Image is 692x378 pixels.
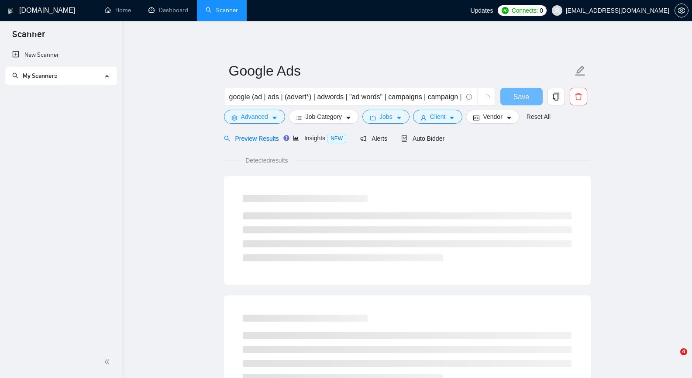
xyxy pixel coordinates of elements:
span: caret-down [449,114,455,121]
span: NEW [327,134,346,143]
span: caret-down [396,114,402,121]
span: folder [370,114,376,121]
a: homeHome [105,7,131,14]
button: userClientcaret-down [413,110,463,124]
button: settingAdvancedcaret-down [224,110,285,124]
span: info-circle [466,94,472,100]
span: Insights [293,135,346,142]
span: Save [513,91,529,102]
li: New Scanner [5,46,117,64]
span: double-left [104,357,113,366]
a: New Scanner [12,46,110,64]
span: 4 [680,348,687,355]
span: Connects: [512,6,538,15]
input: Search Freelance Jobs... [229,91,462,102]
span: user [554,7,560,14]
span: setting [675,7,688,14]
button: idcardVendorcaret-down [466,110,519,124]
span: Client [430,112,446,121]
span: 0 [540,6,543,15]
iframe: Intercom live chat [662,348,683,369]
img: upwork-logo.png [502,7,509,14]
span: notification [360,135,366,142]
span: setting [231,114,238,121]
a: dashboardDashboard [148,7,188,14]
span: Jobs [379,112,392,121]
button: delete [570,88,587,105]
button: folderJobscaret-down [362,110,410,124]
span: copy [548,93,565,101]
span: Updates [470,7,493,14]
span: idcard [473,114,479,121]
span: My Scanners [12,72,57,80]
span: caret-down [272,114,278,121]
span: search [224,135,230,142]
span: Advanced [241,112,268,121]
button: setting [675,3,689,17]
span: Vendor [483,112,502,121]
span: user [420,114,427,121]
span: Detected results [239,156,294,165]
span: My Scanners [23,72,57,80]
span: delete [570,93,587,101]
span: caret-down [345,114,351,121]
span: caret-down [506,114,512,121]
span: Preview Results [224,135,279,142]
button: Save [500,88,543,105]
span: edit [575,65,586,76]
span: Job Category [306,112,342,121]
span: bars [296,114,302,121]
button: barsJob Categorycaret-down [289,110,359,124]
div: Tooltip anchor [282,134,290,142]
span: Scanner [5,28,52,46]
img: logo [7,4,14,18]
a: searchScanner [206,7,238,14]
button: copy [547,88,565,105]
span: loading [482,94,490,102]
span: search [12,73,18,79]
input: Scanner name... [229,60,573,82]
span: area-chart [293,135,299,141]
span: robot [401,135,407,142]
a: setting [675,7,689,14]
span: Alerts [360,135,387,142]
a: Reset All [527,112,551,121]
span: Auto Bidder [401,135,444,142]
